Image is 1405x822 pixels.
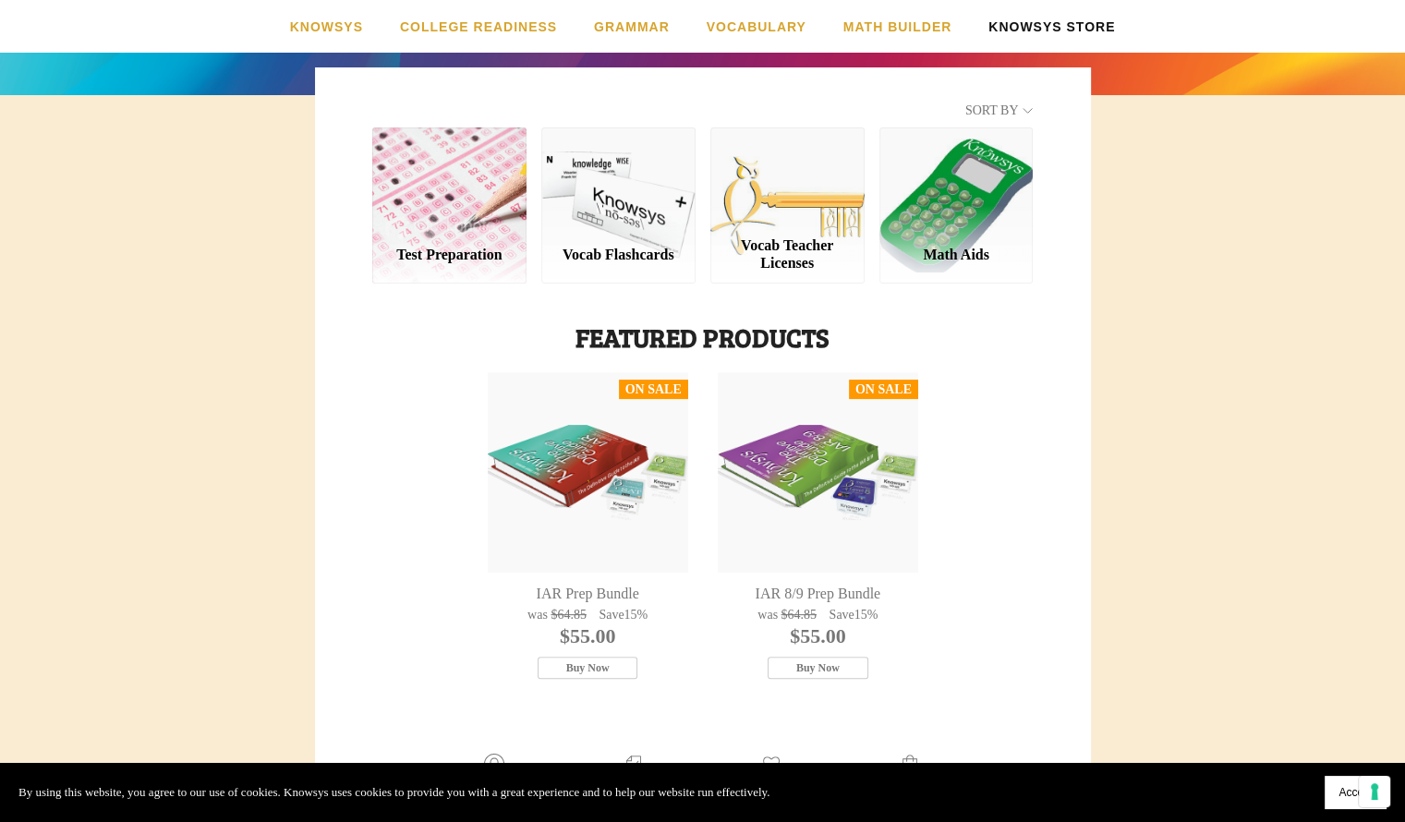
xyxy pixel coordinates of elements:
div: $55.00 [488,623,688,650]
div: Test Preparation [388,246,512,263]
button: Buy Now [538,657,638,679]
span: was [757,608,778,622]
a: Test Preparation [372,127,527,228]
button: Accept [1325,776,1387,809]
a: Track Orders [590,753,677,794]
button: Your consent preferences for tracking technologies [1359,776,1390,807]
s: $64.85 [781,608,817,622]
span: was [527,608,548,622]
a: On SaleIAR Prep Bundle [488,372,688,573]
a: Vocab Flashcards [541,230,696,284]
a: Favorites [738,753,805,794]
span: Buy Now [566,661,610,675]
a: Vocab Teacher Licenses [710,229,865,284]
a: Math Aids [879,127,1034,228]
button: Buy Now [768,657,868,679]
s: $64.85 [551,608,587,622]
a: My Account [454,753,537,794]
a: IAR 8/9 Prep Bundle [718,585,918,604]
div: Vocab Flashcards [557,246,681,263]
a: Test Preparation [372,230,527,284]
a: Shopping Bag. [863,753,958,794]
h1: Featured Products [372,320,1034,354]
div: Math Aids [894,246,1018,263]
a: Vocab Flashcards [541,127,696,228]
div: $55.00 [718,623,918,650]
p: By using this website, you agree to our use of cookies. Knowsys uses cookies to provide you with ... [18,782,769,803]
a: Vocab Teacher Licenses [710,127,865,228]
div: On Sale [855,381,912,399]
span: Buy Now [796,661,840,675]
div: Vocab Teacher Licenses [725,236,849,272]
a: IAR Prep Bundle [488,585,688,604]
a: On SaleIAR 8/9 Prep Bundle [718,372,918,573]
div: Save 15% [594,607,652,623]
div: Save 15% [824,607,882,623]
span: Accept [1338,786,1373,799]
div: On Sale [625,381,682,399]
a: Math Aids [879,230,1034,284]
